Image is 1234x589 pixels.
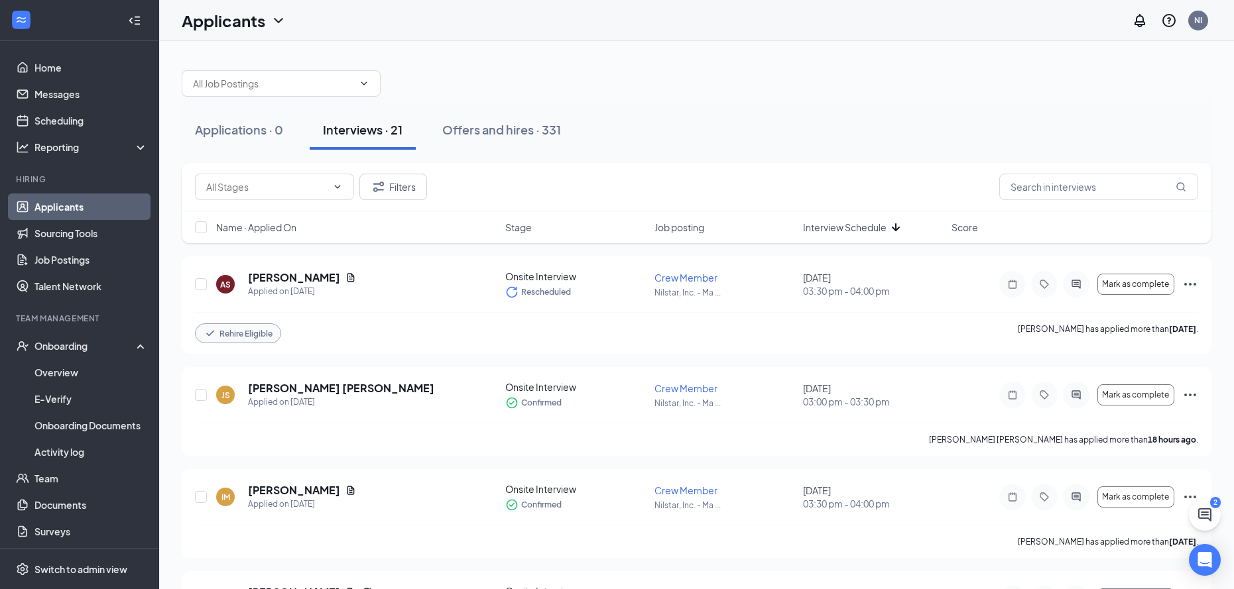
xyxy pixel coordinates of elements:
a: Documents [34,492,148,518]
svg: Loading [505,286,519,299]
div: IM [221,492,230,503]
a: Home [34,54,148,81]
svg: Tag [1036,492,1052,502]
a: Onboarding Documents [34,412,148,439]
div: AS [220,279,231,290]
svg: Note [1005,492,1020,502]
h5: [PERSON_NAME] [248,270,340,285]
button: Filter Filters [359,174,427,200]
div: Onsite Interview [505,482,646,496]
svg: QuestionInfo [1161,13,1177,28]
input: All Job Postings [193,76,353,91]
div: Applications · 0 [195,121,283,138]
svg: ChevronDown [359,78,369,89]
svg: ChatActive [1197,507,1213,523]
span: Name · Applied On [216,221,296,234]
p: [PERSON_NAME] [PERSON_NAME] has applied more than . [929,434,1198,445]
svg: Tag [1036,390,1052,400]
p: Nilstar, Inc. - Ma ... [654,500,795,511]
p: Nilstar, Inc. - Ma ... [654,398,795,409]
button: ChatActive [1189,499,1221,531]
svg: Ellipses [1182,489,1198,505]
span: Job posting [654,221,704,234]
svg: ActiveChat [1068,390,1084,400]
span: Confirmed [521,498,562,511]
div: Open Intercom Messenger [1189,544,1221,576]
a: Sourcing Tools [34,220,148,246]
span: Stage [505,221,532,234]
button: Mark as complete [1097,384,1174,405]
span: Score [952,221,978,234]
svg: Collapse [128,14,141,27]
span: 03:30 pm - 04:00 pm [803,497,944,510]
div: NI [1194,15,1202,26]
button: Mark as complete [1097,274,1174,295]
div: Reporting [34,140,149,154]
a: Talent Network [34,273,148,299]
input: All Stages [206,180,327,194]
h5: [PERSON_NAME] [PERSON_NAME] [248,381,434,396]
svg: Note [1005,279,1020,290]
svg: Note [1005,390,1020,400]
a: Messages [34,81,148,107]
a: Applicants [34,193,148,220]
div: Offers and hires · 331 [442,121,561,138]
svg: UserCheck [16,339,29,352]
div: Switch to admin view [34,562,127,576]
svg: Ellipses [1182,387,1198,403]
div: [DATE] [803,484,944,510]
div: Applied on [DATE] [248,285,356,298]
svg: ArrowDown [888,219,904,235]
svg: WorkstreamLogo [15,13,28,27]
b: 18 hours ago [1148,435,1196,445]
div: [DATE] [803,382,944,408]
svg: Settings [16,562,29,576]
div: Onsite Interview [505,270,646,283]
a: Overview [34,359,148,386]
div: Hiring [16,174,145,185]
svg: ChevronDown [271,13,286,28]
a: Scheduling [34,107,148,134]
svg: ActiveChat [1068,492,1084,502]
h5: [PERSON_NAME] [248,483,340,498]
div: [DATE] [803,271,944,297]
div: 2 [1210,497,1221,508]
div: Applied on [DATE] [248,498,356,511]
a: Activity log [34,439,148,465]
div: Onsite Interview [505,380,646,394]
div: Applied on [DATE] [248,396,434,409]
svg: ChevronDown [332,182,343,192]
h1: Applicants [182,9,265,32]
a: Job Postings [34,246,148,273]
span: Crew Member [654,484,717,496]
span: Interview Schedule [803,221,887,234]
a: E-Verify [34,386,148,412]
svg: CheckmarkCircle [505,498,519,511]
svg: ActiveChat [1068,279,1084,290]
span: Confirmed [521,396,562,409]
button: Mark as complete [1097,486,1174,508]
span: 03:00 pm - 03:30 pm [803,395,944,408]
span: Rescheduled [521,286,571,299]
svg: Notifications [1132,13,1148,28]
b: [DATE] [1169,324,1196,334]
div: Team Management [16,313,145,324]
svg: Filter [371,179,387,195]
svg: Document [345,272,356,283]
span: Rehire Eligible [219,328,273,339]
svg: Analysis [16,140,29,154]
span: Mark as complete [1102,492,1169,502]
div: Onboarding [34,339,137,352]
svg: Document [345,485,356,496]
svg: Tag [1036,279,1052,290]
svg: MagnifyingGlass [1176,182,1186,192]
span: Mark as complete [1102,280,1169,289]
div: JS [221,390,230,401]
p: Nilstar, Inc. - Ma ... [654,287,795,298]
div: Interviews · 21 [323,121,402,138]
p: [PERSON_NAME] has applied more than . [1018,323,1198,343]
span: Mark as complete [1102,390,1169,400]
a: Surveys [34,518,148,545]
span: 03:30 pm - 04:00 pm [803,284,944,297]
svg: Ellipses [1182,276,1198,292]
